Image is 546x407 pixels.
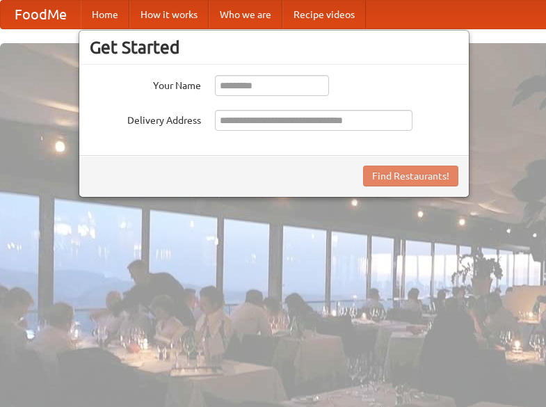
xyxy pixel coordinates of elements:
[129,1,209,29] a: How it works
[282,1,366,29] a: Recipe videos
[209,1,282,29] a: Who we are
[81,1,129,29] a: Home
[363,166,458,186] button: Find Restaurants!
[1,1,81,29] a: FoodMe
[90,37,458,58] h3: Get Started
[90,110,201,127] label: Delivery Address
[90,75,201,93] label: Your Name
